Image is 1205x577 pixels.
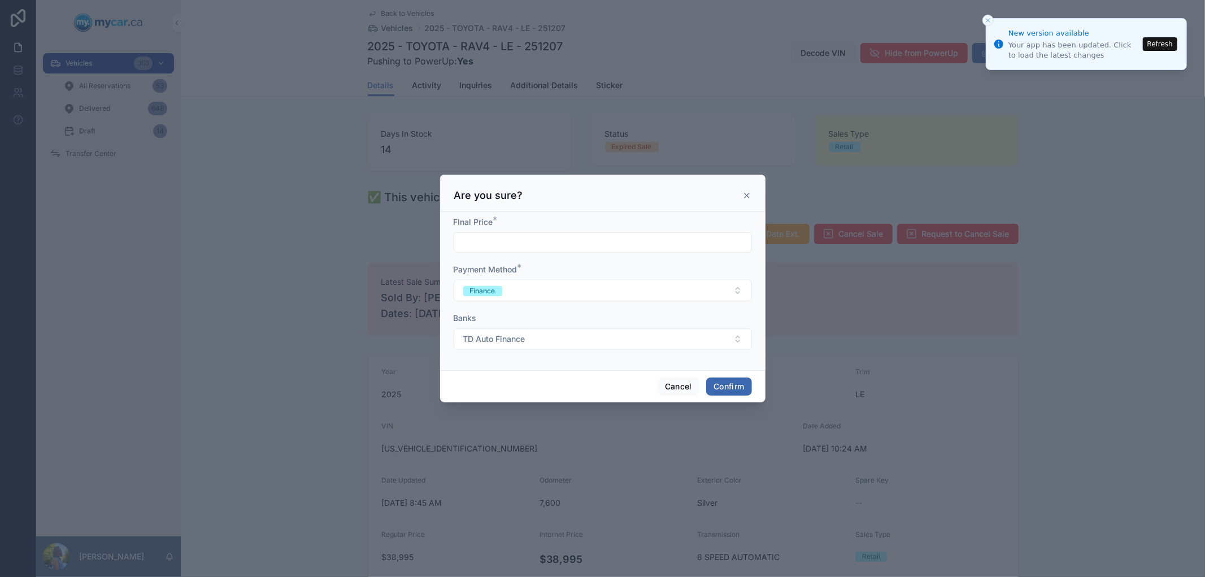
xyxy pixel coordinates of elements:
[470,286,495,296] div: Finance
[454,280,752,301] button: Select Button
[982,15,994,26] button: Close toast
[454,264,517,274] span: Payment Method
[1008,40,1139,60] div: Your app has been updated. Click to load the latest changes
[706,378,751,396] button: Confirm
[1008,28,1139,39] div: New version available
[454,189,523,202] h3: Are you sure?
[658,378,699,396] button: Cancel
[1143,37,1177,51] button: Refresh
[454,217,493,227] span: FInal Price
[454,328,752,350] button: Select Button
[454,313,477,323] span: Banks
[463,333,525,345] span: TD Auto Finance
